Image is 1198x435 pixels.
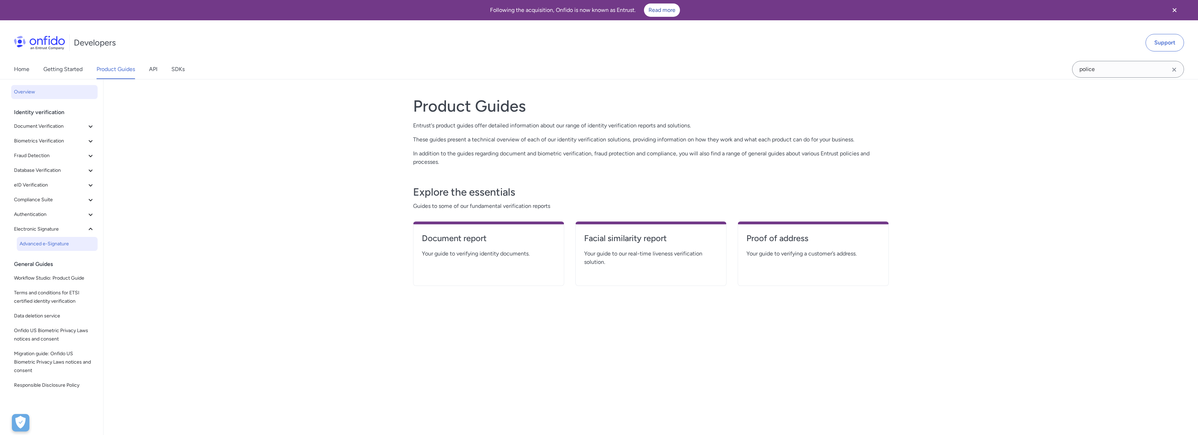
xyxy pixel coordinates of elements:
[746,233,880,244] h4: Proof of address
[12,414,29,432] div: Cookie Preferences
[1072,61,1184,78] input: Onfido search input field
[14,350,95,375] span: Migration guide: Onfido US Biometric Privacy Laws notices and consent
[584,233,718,250] a: Facial similarity report
[422,233,555,244] h4: Document report
[11,347,98,378] a: Migration guide: Onfido US Biometric Privacy Laws notices and consent
[11,178,98,192] button: eID Verification
[14,312,95,320] span: Data deletion service
[14,105,100,119] div: Identity verification
[149,59,157,79] a: API
[8,3,1162,17] div: Following the acquisition, Onfido is now known as Entrust.
[11,324,98,346] a: Onfido US Biometric Privacy Laws notices and consent
[11,208,98,222] button: Authentication
[11,85,98,99] a: Overview
[14,196,86,204] span: Compliance Suite
[14,381,95,390] span: Responsible Disclosure Policy
[413,121,889,130] p: Entrust's product guides offer detailed information about our range of identity verification repo...
[413,185,889,199] h3: Explore the essentials
[746,250,880,258] span: Your guide to verifying a customer’s address.
[14,59,29,79] a: Home
[11,149,98,163] button: Fraud Detection
[20,240,95,248] span: Advanced e-Signature
[11,286,98,308] a: Terms and conditions for ETSI certified identity verification
[17,237,98,251] a: Advanced e-Signature
[11,378,98,392] a: Responsible Disclosure Policy
[14,225,86,233] span: Electronic Signature
[74,37,116,48] h1: Developers
[14,289,95,306] span: Terms and conditions for ETSI certified identity verification
[746,233,880,250] a: Proof of address
[12,414,29,432] button: Open Preferences
[97,59,135,79] a: Product Guides
[11,271,98,285] a: Workflow Studio: Product Guide
[644,3,680,17] a: Read more
[14,36,65,50] img: Onfido Logo
[43,59,83,79] a: Getting Started
[1146,34,1184,51] a: Support
[413,202,889,210] span: Guides to some of our fundamental verification reports
[14,327,95,343] span: Onfido US Biometric Privacy Laws notices and consent
[11,309,98,323] a: Data deletion service
[584,250,718,266] span: Your guide to our real-time liveness verification solution.
[413,149,889,166] p: In addition to the guides regarding document and biometric verification, fraud protection and com...
[14,274,95,282] span: Workflow Studio: Product Guide
[584,233,718,244] h4: Facial similarity report
[14,137,86,145] span: Biometrics Verification
[14,181,86,189] span: eID Verification
[14,210,86,219] span: Authentication
[1162,1,1188,19] button: Close banner
[14,152,86,160] span: Fraud Detection
[14,166,86,175] span: Database Verification
[1170,6,1179,14] svg: Close banner
[11,134,98,148] button: Biometrics Verification
[11,193,98,207] button: Compliance Suite
[413,135,889,144] p: These guides present a technical overview of each of our identity verification solutions, providi...
[14,257,100,271] div: General Guides
[14,122,86,131] span: Document Verification
[14,88,95,96] span: Overview
[11,119,98,133] button: Document Verification
[422,250,555,258] span: Your guide to verifying identity documents.
[11,163,98,177] button: Database Verification
[11,222,98,236] button: Electronic Signature
[171,59,185,79] a: SDKs
[422,233,555,250] a: Document report
[413,96,889,116] h1: Product Guides
[1170,65,1178,74] svg: Clear search field button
